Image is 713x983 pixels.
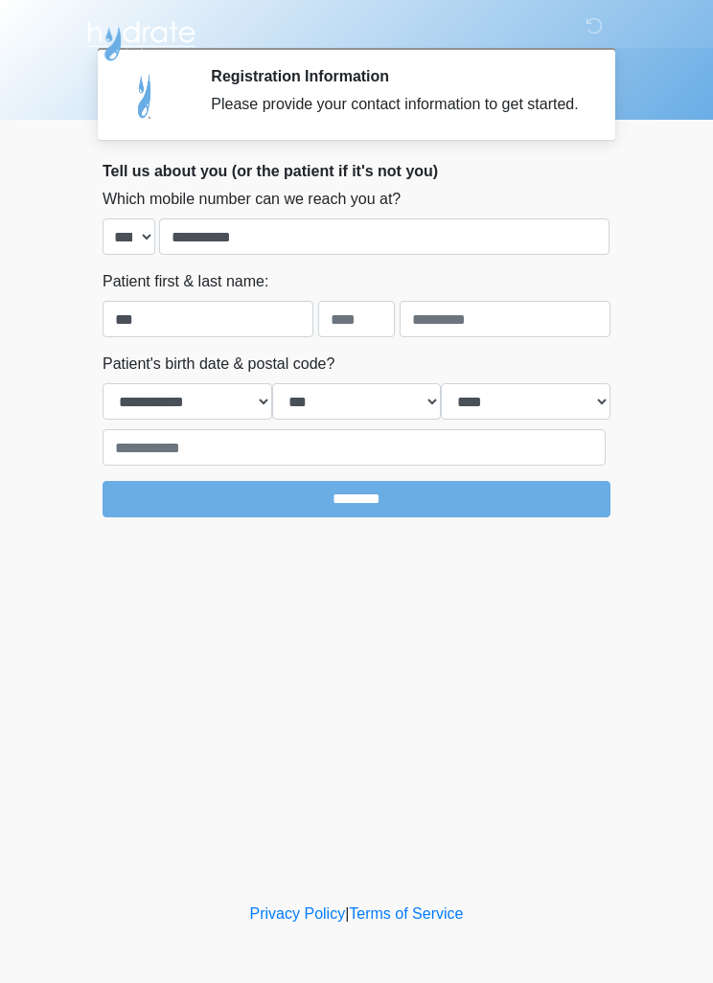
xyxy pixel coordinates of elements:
a: | [345,905,349,922]
img: Agent Avatar [117,67,174,125]
a: Privacy Policy [250,905,346,922]
img: Hydrate IV Bar - Scottsdale Logo [83,14,198,62]
h2: Tell us about you (or the patient if it's not you) [103,162,610,180]
label: Which mobile number can we reach you at? [103,188,401,211]
label: Patient's birth date & postal code? [103,353,334,376]
div: Please provide your contact information to get started. [211,93,582,116]
label: Patient first & last name: [103,270,268,293]
a: Terms of Service [349,905,463,922]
